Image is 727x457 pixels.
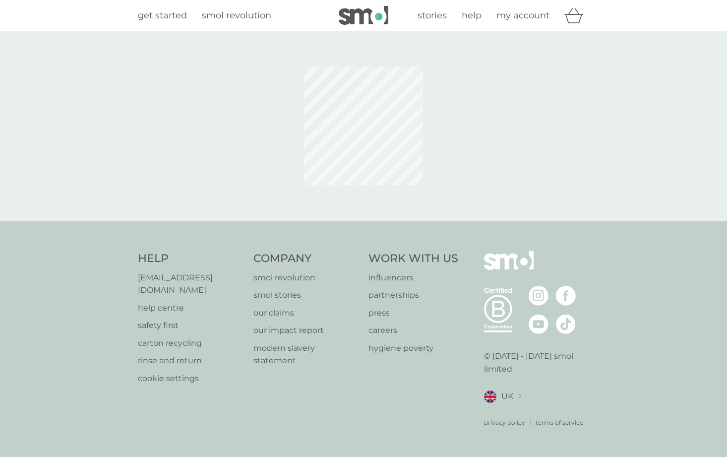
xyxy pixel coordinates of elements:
[418,8,447,23] a: stories
[138,354,243,367] a: rinse and return
[462,8,482,23] a: help
[496,10,549,21] span: my account
[501,390,513,403] span: UK
[138,10,187,21] span: get started
[253,342,359,367] a: modern slavery statement
[138,8,187,23] a: get started
[202,8,271,23] a: smol revolution
[138,319,243,332] a: safety first
[484,251,534,285] img: smol
[564,5,589,25] div: basket
[253,251,359,266] h4: Company
[368,251,458,266] h4: Work With Us
[556,286,576,306] img: visit the smol Facebook page
[202,10,271,21] span: smol revolution
[518,394,521,399] img: select a new location
[484,391,496,403] img: UK flag
[484,350,590,375] p: © [DATE] - [DATE] smol limited
[496,8,549,23] a: my account
[484,418,525,427] a: privacy policy
[253,289,359,302] a: smol stories
[529,314,548,334] img: visit the smol Youtube page
[339,6,388,25] img: smol
[418,10,447,21] span: stories
[368,324,458,337] a: careers
[253,324,359,337] a: our impact report
[253,271,359,284] a: smol revolution
[368,271,458,284] a: influencers
[368,289,458,302] a: partnerships
[368,342,458,355] a: hygiene poverty
[462,10,482,21] span: help
[536,418,583,427] a: terms of service
[529,286,548,306] img: visit the smol Instagram page
[138,251,243,266] h4: Help
[556,314,576,334] img: visit the smol Tiktok page
[138,302,243,315] a: help centre
[368,307,458,320] a: press
[138,271,243,297] a: [EMAIL_ADDRESS][DOMAIN_NAME]
[138,372,243,385] a: cookie settings
[138,337,243,350] a: carton recycling
[253,307,359,320] a: our claims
